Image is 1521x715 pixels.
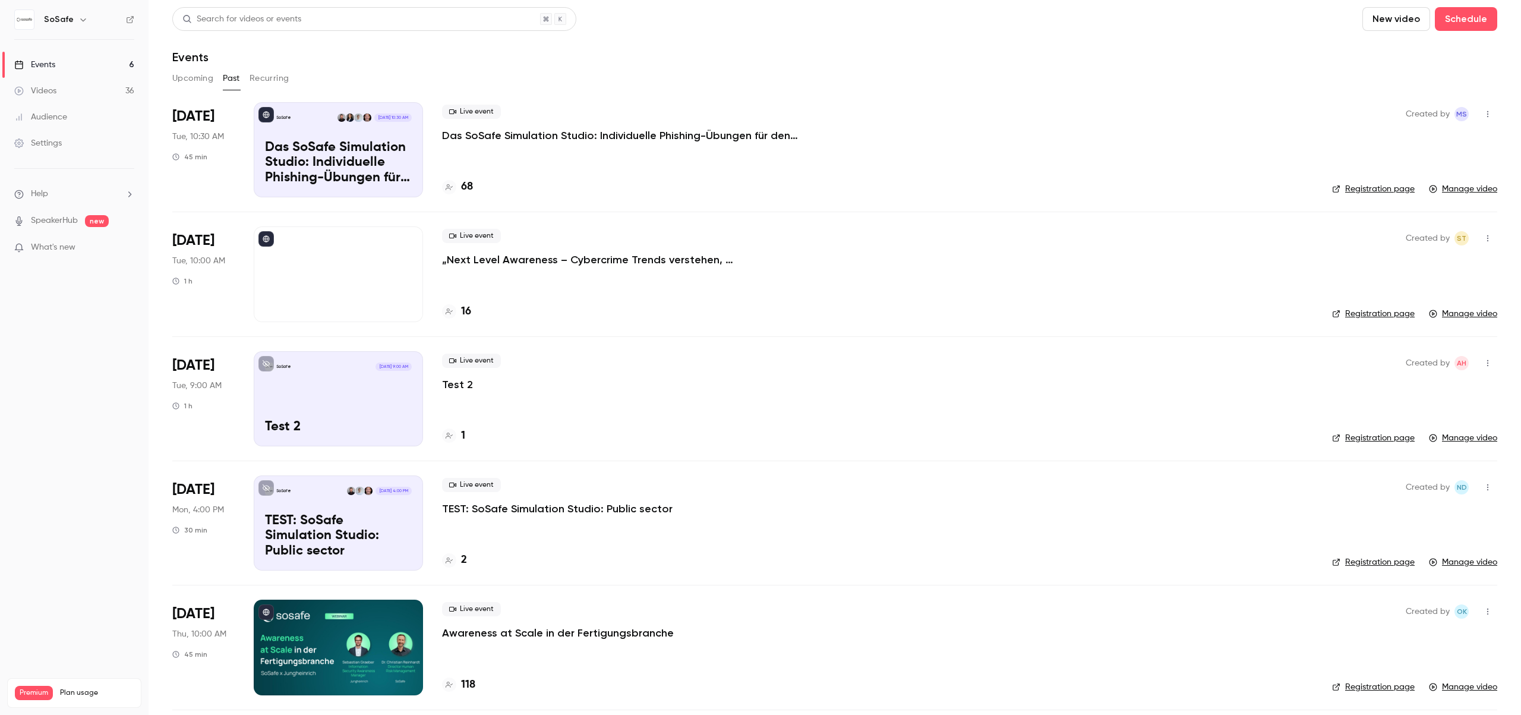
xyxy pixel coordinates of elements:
div: Sep 4 Thu, 10:00 AM (Europe/Berlin) [172,600,235,695]
a: Test 2 [442,377,473,392]
span: [DATE] [172,604,214,623]
div: 45 min [172,152,207,162]
h6: SoSafe [44,14,74,26]
p: SoSafe [276,488,291,494]
div: Sep 8 Mon, 4:00 PM (Europe/Berlin) [172,475,235,571]
div: 1 h [172,401,193,411]
span: Live event [442,229,501,243]
span: [DATE] [172,480,214,499]
span: Thu, 10:00 AM [172,628,226,640]
iframe: Noticeable Trigger [120,242,134,253]
span: Live event [442,354,501,368]
a: 118 [442,677,475,693]
span: Tue, 10:00 AM [172,255,225,267]
div: Events [14,59,55,71]
h4: 16 [461,304,471,320]
button: Past [223,69,240,88]
span: ND [1457,480,1467,494]
a: Awareness at Scale in der Fertigungsbranche [442,626,674,640]
span: Created by [1406,356,1450,370]
span: Olga Krukova [1454,604,1469,619]
p: SoSafe [276,115,291,121]
span: [DATE] 9:00 AM [375,363,411,371]
span: Created by [1406,107,1450,121]
a: Registration page [1332,681,1415,693]
span: MS [1456,107,1467,121]
p: Das SoSafe Simulation Studio: Individuelle Phishing-Übungen für den öffentlichen Sektor [265,140,412,186]
a: Registration page [1332,432,1415,444]
button: Schedule [1435,7,1497,31]
p: SoSafe [276,364,291,370]
div: Settings [14,137,62,149]
a: Manage video [1429,183,1497,195]
button: New video [1362,7,1430,31]
img: Gabriel Simkin [347,487,355,495]
span: Help [31,188,48,200]
span: [DATE] 10:30 AM [374,114,411,122]
img: Joschka Havenith [364,487,373,495]
div: Audience [14,111,67,123]
img: Nico Dang [354,114,362,122]
span: Plan usage [60,688,134,698]
button: Recurring [250,69,289,88]
span: [DATE] [172,107,214,126]
span: new [85,215,109,227]
h4: 2 [461,552,467,568]
a: 1 [442,428,465,444]
li: help-dropdown-opener [14,188,134,200]
a: Manage video [1429,432,1497,444]
a: Test 2SoSafe[DATE] 9:00 AMTest 2 [254,351,423,446]
span: Mon, 4:00 PM [172,504,224,516]
img: SoSafe [15,10,34,29]
span: Created by [1406,604,1450,619]
span: ST [1457,231,1466,245]
span: Stefanie Theil [1454,231,1469,245]
a: 68 [442,179,473,195]
span: Live event [442,478,501,492]
div: Sep 9 Tue, 10:00 AM (Europe/Berlin) [172,226,235,322]
h4: 68 [461,179,473,195]
span: [DATE] 4:00 PM [375,487,411,495]
span: Adriana Hanika [1454,356,1469,370]
span: Live event [442,105,501,119]
img: Joschka Havenith [363,114,371,122]
p: TEST: SoSafe Simulation Studio: Public sector [442,502,673,516]
span: What's new [31,241,75,254]
a: 16 [442,304,471,320]
span: Created by [1406,480,1450,494]
a: TEST: SoSafe Simulation Studio: Public sectorSoSafeJoschka HavenithNico DangGabriel Simkin[DATE] ... [254,475,423,571]
a: SpeakerHub [31,215,78,227]
span: OK [1457,604,1467,619]
span: Nico Dang [1454,480,1469,494]
a: Registration page [1332,183,1415,195]
span: Tue, 10:30 AM [172,131,224,143]
a: Registration page [1332,308,1415,320]
span: [DATE] [172,231,214,250]
span: Live event [442,602,501,616]
a: Manage video [1429,681,1497,693]
div: Search for videos or events [182,13,301,26]
h4: 118 [461,677,475,693]
a: Das SoSafe Simulation Studio: Individuelle Phishing-Übungen für den öffentlichen SektorSoSafeJosc... [254,102,423,197]
div: Sep 9 Tue, 9:00 AM (Europe/Berlin) [172,351,235,446]
div: Sep 9 Tue, 10:30 AM (Europe/Berlin) [172,102,235,197]
div: Videos [14,85,56,97]
p: TEST: SoSafe Simulation Studio: Public sector [265,514,412,559]
button: Upcoming [172,69,213,88]
div: 30 min [172,525,207,535]
span: Premium [15,686,53,700]
a: „Next Level Awareness – Cybercrime Trends verstehen, Herausforderungen meistern“ [442,253,799,267]
a: Registration page [1332,556,1415,568]
div: 45 min [172,650,207,659]
p: Test 2 [265,420,412,435]
img: Arzu Döver [346,114,354,122]
span: [DATE] [172,356,214,375]
img: Gabriel Simkin [337,114,346,122]
h1: Events [172,50,209,64]
img: Nico Dang [355,487,364,495]
a: Das SoSafe Simulation Studio: Individuelle Phishing-Übungen für den öffentlichen Sektor [442,128,799,143]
